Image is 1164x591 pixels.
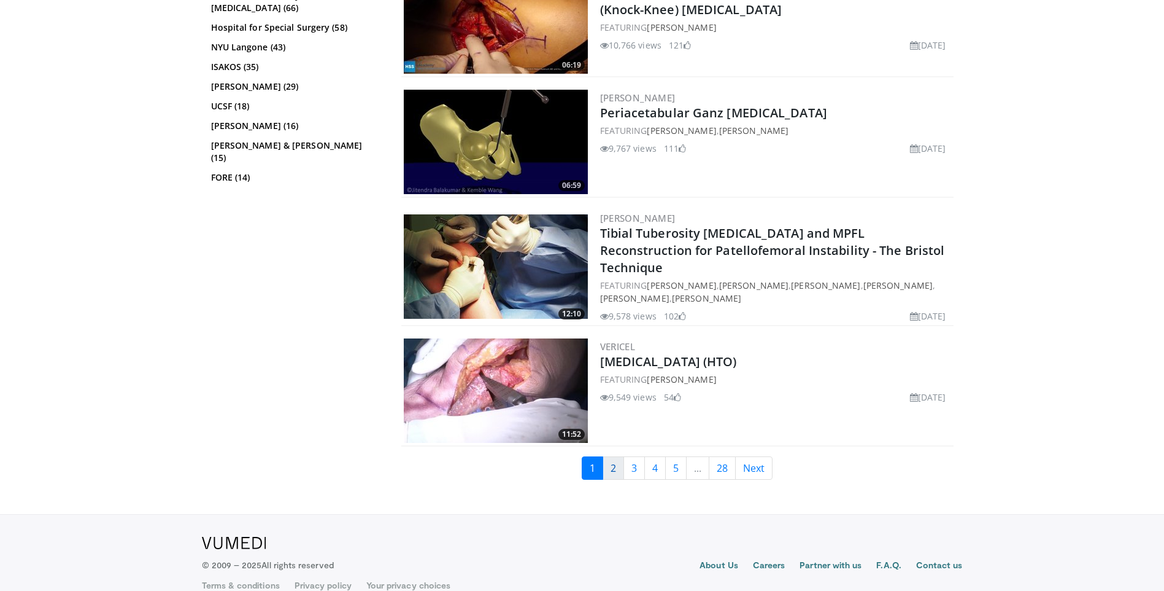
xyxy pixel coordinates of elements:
img: cab769df-a0f6-4752-92da-42e92bb4de9a.300x170_q85_crop-smart_upscale.jpg [404,214,588,319]
a: About Us [700,559,738,574]
a: 4 [644,456,666,480]
p: © 2009 – 2025 [202,559,334,571]
a: [PERSON_NAME] [647,22,716,33]
a: 5 [665,456,687,480]
li: [DATE] [910,39,946,52]
li: 121 [669,39,691,52]
a: FORE (14) [211,171,380,184]
a: [PERSON_NAME] [600,212,676,224]
a: 12:10 [404,214,588,319]
a: 1 [582,456,603,480]
a: Next [735,456,773,480]
li: [DATE] [910,142,946,155]
a: 2 [603,456,624,480]
img: 7ab81f55-68df-4fd8-9b17-9bb6c7027dd5.300x170_q85_crop-smart_upscale.jpg [404,339,588,443]
a: [PERSON_NAME] [647,374,716,385]
a: Contact us [916,559,963,574]
a: Careers [753,559,785,574]
a: [PERSON_NAME] [791,280,860,291]
a: F.A.Q. [876,559,901,574]
li: 9,549 views [600,391,657,404]
a: [PERSON_NAME] & [PERSON_NAME] (15) [211,139,380,164]
img: VuMedi Logo [202,537,266,549]
li: 54 [664,391,681,404]
a: Hospital for Special Surgery (58) [211,22,380,34]
a: [PERSON_NAME] [719,280,788,291]
a: 3 [623,456,645,480]
a: 28 [709,456,736,480]
span: 11:52 [558,429,585,440]
a: [PERSON_NAME] [672,292,741,304]
div: FEATURING , , , , , [600,279,951,305]
a: [MEDICAL_DATA] (HTO) [600,353,737,370]
li: 10,766 views [600,39,661,52]
a: [PERSON_NAME] [600,292,669,304]
li: 9,767 views [600,142,657,155]
a: 11:52 [404,339,588,443]
a: [PERSON_NAME] [719,125,788,136]
img: db605aaa-8f3e-4b74-9e59-83a35179dada.300x170_q85_crop-smart_upscale.jpg [404,90,588,194]
span: 06:59 [558,180,585,191]
a: [PERSON_NAME] [600,92,676,104]
a: ISAKOS (35) [211,61,380,73]
a: 06:59 [404,90,588,194]
a: [PERSON_NAME] [647,280,716,291]
span: All rights reserved [261,560,333,570]
a: NYU Langone (43) [211,41,380,53]
a: [PERSON_NAME] [647,125,716,136]
nav: Search results pages [401,456,954,480]
div: FEATURING [600,21,951,34]
li: 111 [664,142,686,155]
a: [PERSON_NAME] (16) [211,120,380,132]
a: Vericel [600,340,636,353]
span: 06:19 [558,60,585,71]
li: 102 [664,310,686,323]
a: UCSF (18) [211,100,380,112]
div: FEATURING [600,373,951,386]
span: 12:10 [558,308,585,319]
div: FEATURING , [600,124,951,137]
a: Periacetabular Ganz [MEDICAL_DATA] [600,104,827,121]
li: [DATE] [910,310,946,323]
a: Tibial Tuberosity [MEDICAL_DATA] and MPFL Reconstruction for Patellofemoral Instability - The Bri... [600,225,945,276]
li: 9,578 views [600,310,657,323]
li: [DATE] [910,391,946,404]
a: [PERSON_NAME] (29) [211,80,380,93]
a: Partner with us [800,559,861,574]
a: [PERSON_NAME] [863,280,933,291]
